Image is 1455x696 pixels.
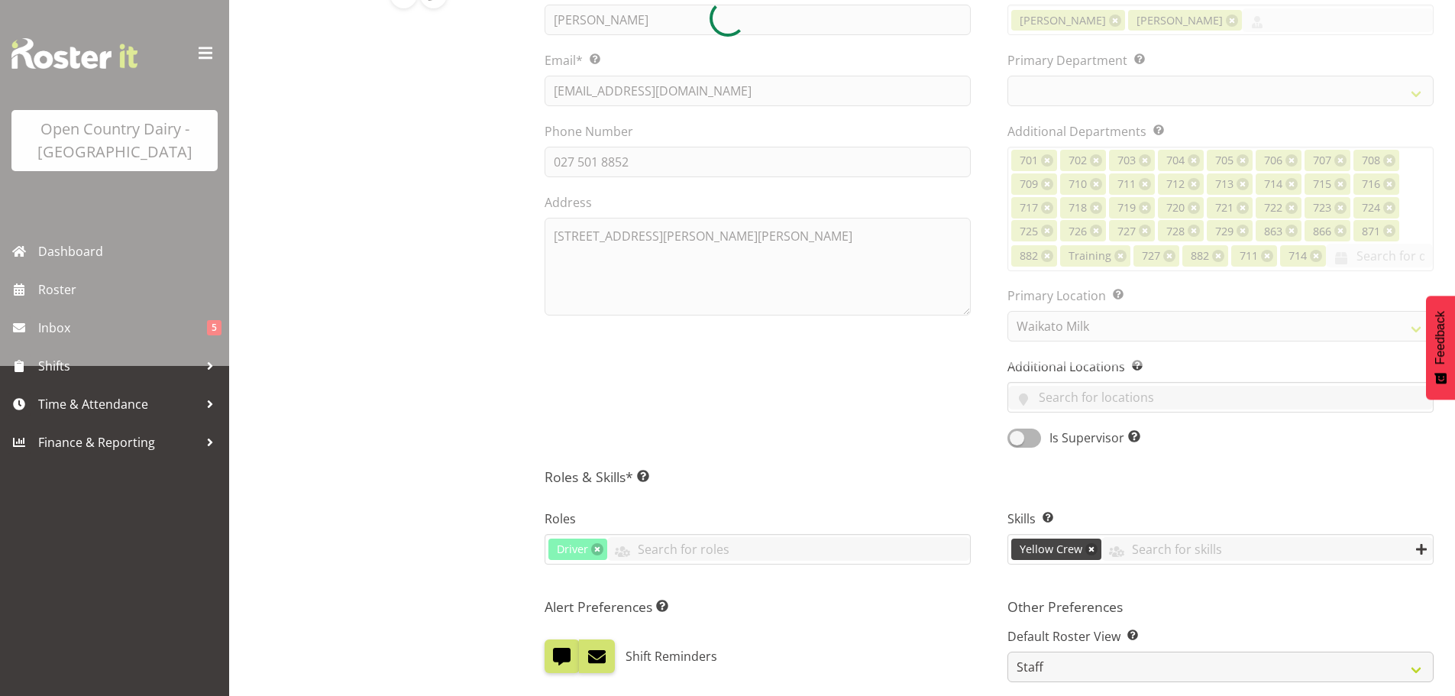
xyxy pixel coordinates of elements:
label: Additional Locations [1007,358,1434,376]
input: Search for skills [1101,537,1433,561]
label: Default Roster View [1007,627,1434,646]
span: Driver [557,541,588,558]
label: Shift Reminders [626,639,717,673]
label: Skills [1007,510,1434,528]
input: Search for locations [1008,386,1433,410]
span: Feedback [1434,311,1447,364]
button: Feedback - Show survey [1426,296,1455,400]
span: Yellow Crew [1020,541,1082,558]
span: Is Supervisor [1041,429,1140,447]
span: Shifts [38,354,199,377]
input: Search for roles [607,537,970,561]
h5: Roles & Skills* [545,468,1434,485]
h5: Other Preferences [1007,598,1434,615]
span: Finance & Reporting [38,431,199,454]
label: Roles [545,510,971,528]
span: Time & Attendance [38,393,199,416]
h5: Alert Preferences [545,598,971,615]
